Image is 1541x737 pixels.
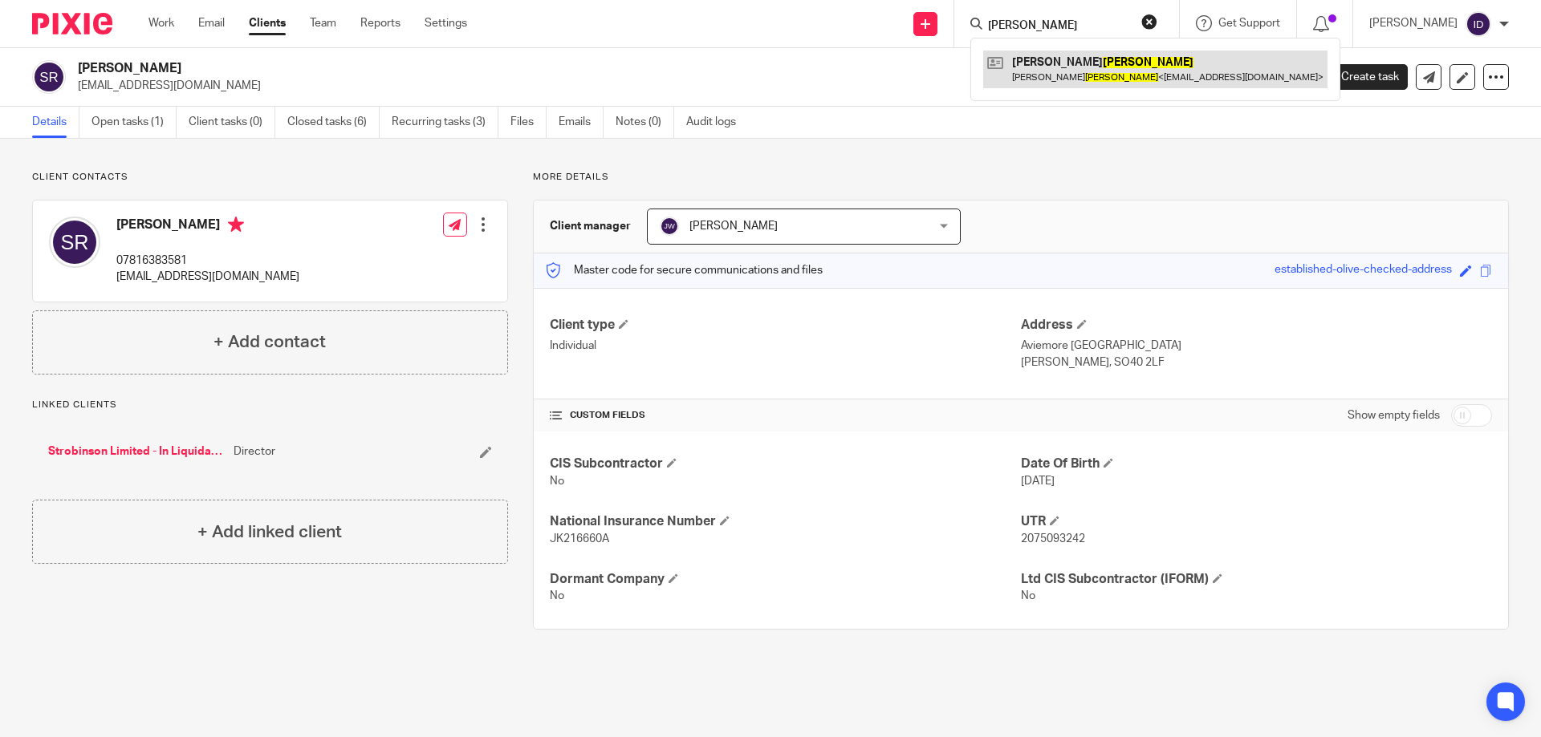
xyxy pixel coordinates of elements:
[91,107,177,138] a: Open tasks (1)
[1369,15,1458,31] p: [PERSON_NAME]
[213,330,326,354] h4: + Add contact
[49,217,100,268] img: svg%3E
[550,513,1021,530] h4: National Insurance Number
[1218,18,1280,29] span: Get Support
[116,269,299,285] p: [EMAIL_ADDRESS][DOMAIN_NAME]
[32,13,112,34] img: Pixie
[116,217,299,237] h4: [PERSON_NAME]
[1466,11,1491,37] img: svg%3E
[550,571,1021,588] h4: Dormant Company
[533,171,1509,184] p: More details
[1021,571,1492,588] h4: Ltd CIS Subcontractor (IFORM)
[550,338,1021,354] p: Individual
[1021,513,1492,530] h4: UTR
[234,443,275,460] span: Director
[1021,317,1492,334] h4: Address
[1021,338,1492,354] p: Aviemore [GEOGRAPHIC_DATA]
[198,15,225,31] a: Email
[550,590,564,601] span: No
[287,107,380,138] a: Closed tasks (6)
[550,317,1021,334] h4: Client type
[116,253,299,269] p: 07816383581
[48,443,226,460] a: Strobinson Limited - In Liquidation
[550,218,631,234] h3: Client manager
[550,409,1021,422] h4: CUSTOM FIELDS
[32,399,508,411] p: Linked clients
[1275,261,1452,280] div: established-olive-checked-address
[189,107,275,138] a: Client tasks (0)
[1348,407,1440,423] label: Show empty fields
[392,107,498,138] a: Recurring tasks (3)
[546,262,823,278] p: Master code for secure communications and files
[78,60,1048,77] h2: [PERSON_NAME]
[689,221,778,232] span: [PERSON_NAME]
[1021,456,1492,472] h4: Date Of Birth
[559,107,604,138] a: Emails
[310,15,336,31] a: Team
[660,217,679,236] img: svg%3E
[550,533,609,545] span: JK216660A
[1021,476,1055,487] span: [DATE]
[1021,354,1492,371] p: [PERSON_NAME], SO40 2LF
[228,217,244,233] i: Primary
[616,107,674,138] a: Notes (0)
[550,476,564,487] span: No
[148,15,174,31] a: Work
[78,78,1291,94] p: [EMAIL_ADDRESS][DOMAIN_NAME]
[32,107,79,138] a: Details
[986,19,1131,34] input: Search
[197,520,342,545] h4: + Add linked client
[425,15,467,31] a: Settings
[360,15,400,31] a: Reports
[686,107,748,138] a: Audit logs
[1141,14,1157,30] button: Clear
[249,15,286,31] a: Clients
[1315,64,1408,90] a: Create task
[510,107,547,138] a: Files
[1021,533,1085,545] span: 2075093242
[32,171,508,184] p: Client contacts
[550,456,1021,472] h4: CIS Subcontractor
[32,60,66,94] img: svg%3E
[1021,590,1035,601] span: No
